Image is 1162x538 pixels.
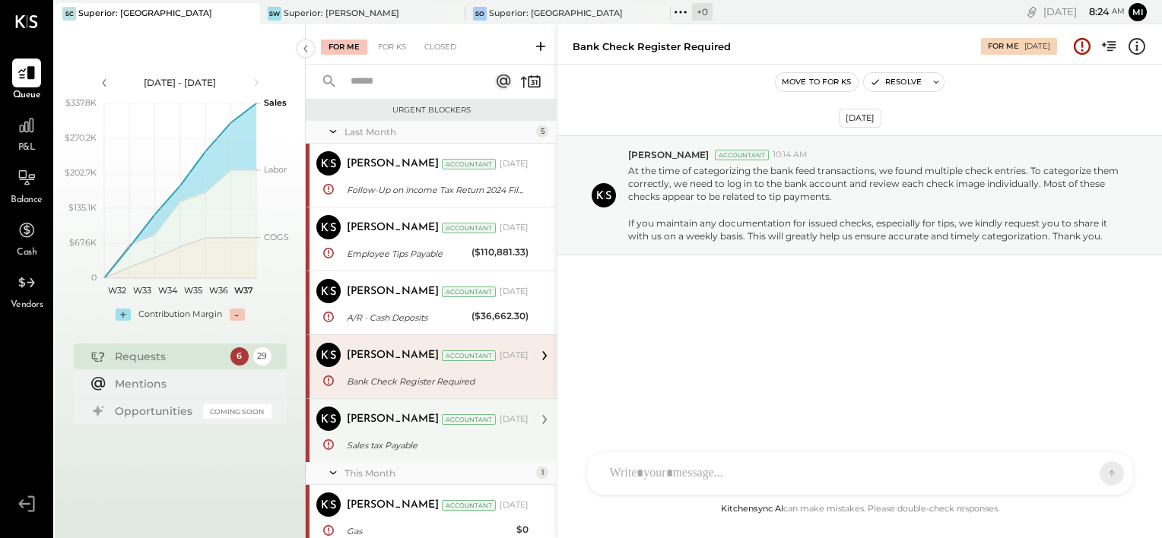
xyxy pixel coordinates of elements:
text: $202.7K [65,167,97,178]
span: [PERSON_NAME] [628,148,709,161]
div: Closed [417,40,464,55]
div: [DATE] [500,413,529,426]
text: Sales [264,97,287,108]
div: [DATE] [500,499,529,511]
div: ($110,881.33) [471,245,529,260]
div: 1 [536,467,548,479]
div: [PERSON_NAME] [347,498,439,513]
div: Follow-Up on Income Tax Return 2024 Filing and Required Documents [347,182,524,198]
text: W35 [183,285,202,296]
div: Accountant [442,414,496,425]
div: This Month [344,467,532,479]
div: Accountant [442,500,496,511]
text: W33 [133,285,151,296]
div: - [230,309,245,321]
div: Accountant [442,286,496,297]
a: Cash [1,216,52,260]
div: Superior: [PERSON_NAME] [284,8,399,20]
div: Contribution Margin [138,309,222,321]
div: Mentions [115,376,264,391]
div: Opportunities [115,403,195,419]
div: [DATE] [500,286,529,298]
div: SW [268,7,281,21]
span: P&L [18,141,36,155]
div: Last Month [344,125,532,138]
div: copy link [1024,4,1040,20]
a: P&L [1,111,52,155]
text: W34 [157,285,177,296]
div: Coming Soon [203,404,271,419]
button: Resolve [864,73,928,91]
div: ($36,662.30) [471,309,529,324]
div: Bank Check Register Required [347,374,524,389]
div: [PERSON_NAME] [347,412,439,427]
div: [DATE] [839,109,881,128]
span: Cash [17,246,37,260]
a: Balance [1,163,52,207]
span: 8 : 24 [1079,5,1110,19]
div: A/R - Cash Deposits [347,310,467,325]
div: 5 [536,125,548,138]
div: [DATE] [500,158,529,170]
span: am [1112,6,1125,17]
div: [PERSON_NAME] [347,284,439,299]
div: 29 [253,347,271,366]
div: Accountant [442,159,496,169]
div: [PERSON_NAME] [347,157,439,172]
div: + 0 [692,3,713,21]
div: Sales tax Payable [347,438,524,453]
div: [DATE] [1024,41,1050,52]
div: Requests [115,349,223,364]
text: $67.6K [69,237,97,248]
div: [DATE] [500,350,529,362]
text: Labor [264,164,287,175]
div: Accountant [715,150,769,160]
span: Balance [11,194,43,207]
div: [DATE] - [DATE] [116,76,245,89]
span: Vendors [11,299,43,312]
text: $135.1K [68,202,97,213]
div: Urgent Blockers [313,105,549,116]
div: Superior: [GEOGRAPHIC_DATA] [78,8,212,20]
p: At the time of categorizing the bank feed transactions, we found multiple check entries. To categ... [628,164,1124,242]
div: SO [473,7,487,21]
div: [DATE] [1043,5,1125,19]
text: $270.2K [65,132,97,143]
div: Accountant [442,350,496,361]
text: COGS [264,232,289,242]
div: 6 [230,347,249,366]
div: For Me [321,40,367,55]
div: + [116,309,131,321]
span: Queue [13,89,41,103]
span: 10:14 AM [773,149,808,161]
button: Mi [1129,3,1147,21]
a: Vendors [1,268,52,312]
div: Superior: [GEOGRAPHIC_DATA] [489,8,623,20]
a: Queue [1,59,52,103]
div: For Me [988,41,1019,52]
text: $337.8K [65,97,97,108]
text: W37 [233,285,252,296]
text: 0 [91,272,97,283]
div: SC [62,7,76,21]
text: W32 [107,285,125,296]
div: For KS [370,40,414,55]
div: [PERSON_NAME] [347,220,439,236]
button: Move to for ks [776,73,858,91]
div: [PERSON_NAME] [347,348,439,363]
div: $0 [516,522,529,537]
div: Accountant [442,223,496,233]
div: [DATE] [500,222,529,234]
div: Bank Check Register Required [573,40,731,54]
text: W36 [208,285,227,296]
div: Employee Tips Payable [347,246,467,261]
